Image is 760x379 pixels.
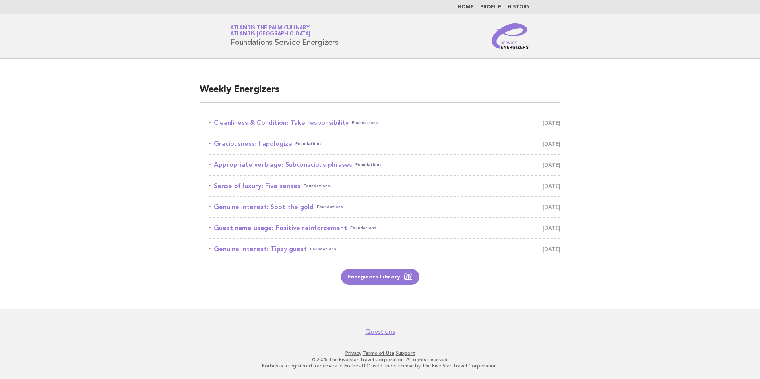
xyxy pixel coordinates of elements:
[209,180,560,191] a: Sense of luxury: Five sensesFoundations [DATE]
[341,269,419,285] a: Energizers Library
[543,138,560,149] span: [DATE]
[137,356,623,363] p: © 2025 The Five Star Travel Corporation. All rights reserved.
[317,201,343,213] span: Foundations
[543,244,560,255] span: [DATE]
[543,201,560,213] span: [DATE]
[304,180,330,191] span: Foundations
[310,244,336,255] span: Foundations
[480,5,501,10] a: Profile
[396,350,415,356] a: Support
[230,32,310,37] span: Atlantis [GEOGRAPHIC_DATA]
[458,5,474,10] a: Home
[137,350,623,356] p: · ·
[363,350,394,356] a: Terms of Use
[295,138,322,149] span: Foundations
[492,23,530,49] img: Service Energizers
[543,180,560,191] span: [DATE]
[365,328,395,336] a: Questions
[345,350,361,356] a: Privacy
[352,117,378,128] span: Foundations
[200,83,560,103] h2: Weekly Energizers
[543,222,560,234] span: [DATE]
[209,159,560,170] a: Appropriate verbiage: Subconscious phrasesFoundations [DATE]
[209,138,560,149] a: Graciousness: I apologizeFoundations [DATE]
[209,201,560,213] a: Genuine interest: Spot the goldFoundations [DATE]
[209,117,560,128] a: Cleanliness & Condition: Take responsibilityFoundations [DATE]
[230,26,339,46] h1: Foundations Service Energizers
[209,222,560,234] a: Guest name usage: Positive reinforcementFoundations [DATE]
[508,5,530,10] a: History
[543,117,560,128] span: [DATE]
[543,159,560,170] span: [DATE]
[230,25,310,37] a: Atlantis The Palm CulinaryAtlantis [GEOGRAPHIC_DATA]
[355,159,382,170] span: Foundations
[209,244,560,255] a: Genuine interest: Tipsy guestFoundations [DATE]
[137,363,623,369] p: Forbes is a registered trademark of Forbes LLC used under license by The Five Star Travel Corpora...
[350,222,376,234] span: Foundations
